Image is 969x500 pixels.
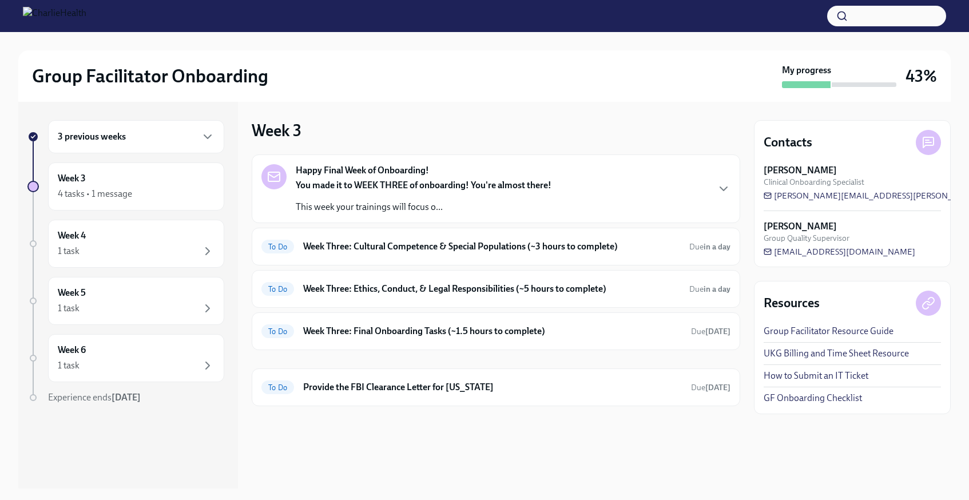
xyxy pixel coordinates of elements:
[261,378,730,396] a: To DoProvide the FBI Clearance Letter for [US_STATE]Due[DATE]
[303,381,682,394] h6: Provide the FBI Clearance Letter for [US_STATE]
[704,284,730,294] strong: in a day
[27,162,224,211] a: Week 34 tasks • 1 message
[782,64,831,77] strong: My progress
[58,130,126,143] h6: 3 previous weeks
[58,287,86,299] h6: Week 5
[261,285,294,293] span: To Do
[691,383,730,392] span: Due
[764,177,864,188] span: Clinical Onboarding Specialist
[58,302,80,315] div: 1 task
[764,246,915,257] a: [EMAIL_ADDRESS][DOMAIN_NAME]
[261,383,294,392] span: To Do
[27,277,224,325] a: Week 51 task
[705,383,730,392] strong: [DATE]
[764,325,893,338] a: Group Facilitator Resource Guide
[58,245,80,257] div: 1 task
[32,65,268,88] h2: Group Facilitator Onboarding
[764,233,849,244] span: Group Quality Supervisor
[261,327,294,336] span: To Do
[691,326,730,337] span: August 16th, 2025 09:00
[296,164,429,177] strong: Happy Final Week of Onboarding!
[689,284,730,294] span: Due
[764,134,812,151] h4: Contacts
[27,220,224,268] a: Week 41 task
[58,229,86,242] h6: Week 4
[303,325,682,338] h6: Week Three: Final Onboarding Tasks (~1.5 hours to complete)
[58,172,86,185] h6: Week 3
[261,237,730,256] a: To DoWeek Three: Cultural Competence & Special Populations (~3 hours to complete)Duein a day
[764,347,909,360] a: UKG Billing and Time Sheet Resource
[689,284,730,295] span: August 18th, 2025 09:00
[691,327,730,336] span: Due
[705,327,730,336] strong: [DATE]
[764,164,837,177] strong: [PERSON_NAME]
[764,220,837,233] strong: [PERSON_NAME]
[261,280,730,298] a: To DoWeek Three: Ethics, Conduct, & Legal Responsibilities (~5 hours to complete)Duein a day
[689,241,730,252] span: August 18th, 2025 09:00
[303,240,680,253] h6: Week Three: Cultural Competence & Special Populations (~3 hours to complete)
[689,242,730,252] span: Due
[112,392,141,403] strong: [DATE]
[906,66,937,86] h3: 43%
[296,180,551,191] strong: You made it to WEEK THREE of onboarding! You're almost there!
[261,322,730,340] a: To DoWeek Three: Final Onboarding Tasks (~1.5 hours to complete)Due[DATE]
[691,382,730,393] span: September 2nd, 2025 09:00
[23,7,86,25] img: CharlieHealth
[764,370,868,382] a: How to Submit an IT Ticket
[764,295,820,312] h4: Resources
[58,188,132,200] div: 4 tasks • 1 message
[58,344,86,356] h6: Week 6
[48,392,141,403] span: Experience ends
[704,242,730,252] strong: in a day
[58,359,80,372] div: 1 task
[27,334,224,382] a: Week 61 task
[303,283,680,295] h6: Week Three: Ethics, Conduct, & Legal Responsibilities (~5 hours to complete)
[48,120,224,153] div: 3 previous weeks
[252,120,301,141] h3: Week 3
[296,201,551,213] p: This week your trainings will focus o...
[261,243,294,251] span: To Do
[764,392,862,404] a: GF Onboarding Checklist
